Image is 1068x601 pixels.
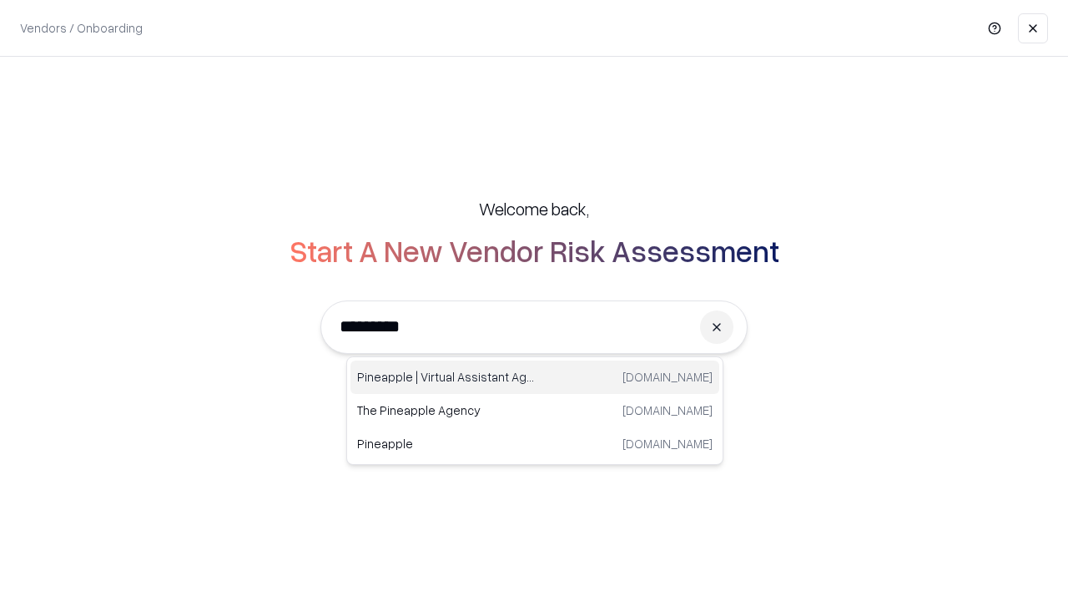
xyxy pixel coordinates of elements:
h2: Start A New Vendor Risk Assessment [290,234,779,267]
p: The Pineapple Agency [357,402,535,419]
p: Pineapple | Virtual Assistant Agency [357,368,535,386]
p: Pineapple [357,435,535,452]
p: [DOMAIN_NAME] [622,402,713,419]
div: Suggestions [346,356,723,465]
p: Vendors / Onboarding [20,19,143,37]
p: [DOMAIN_NAME] [622,435,713,452]
h5: Welcome back, [479,197,589,220]
p: [DOMAIN_NAME] [622,368,713,386]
